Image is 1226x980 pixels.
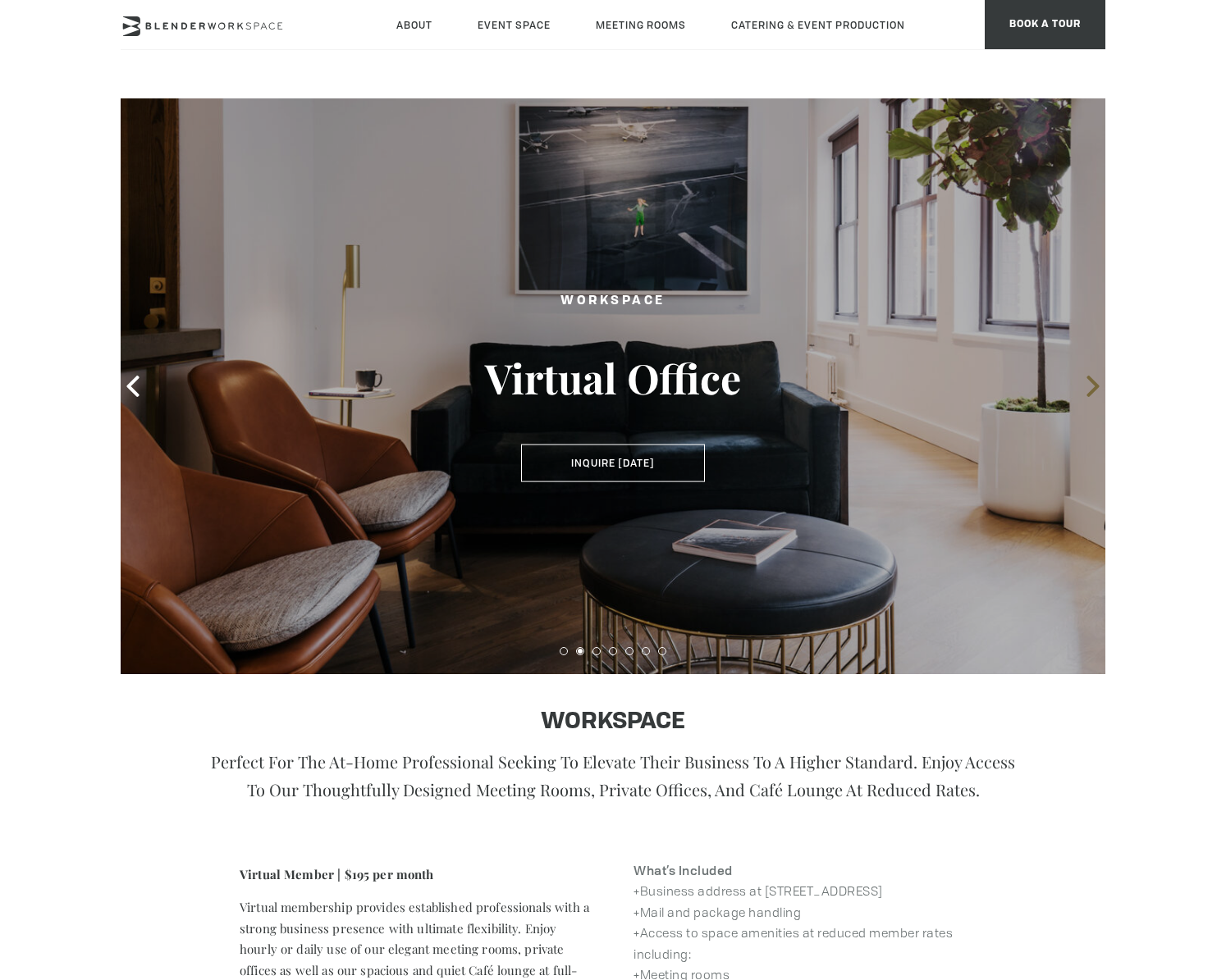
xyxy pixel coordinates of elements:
[521,444,705,482] button: Inquire [DATE]
[931,770,1226,980] iframe: Chat Widget
[203,707,1023,738] p: WORKSPACE
[203,748,1023,804] p: Perfect for the at-home professional seeking to elevate their business to a higher standard. Enjo...
[424,291,802,312] h2: Workspace
[634,862,733,878] strong: What’s Included
[240,866,434,882] strong: Virtual Member | $195 per month
[424,353,802,403] h3: Virtual Office
[521,452,705,470] a: Inquire [DATE]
